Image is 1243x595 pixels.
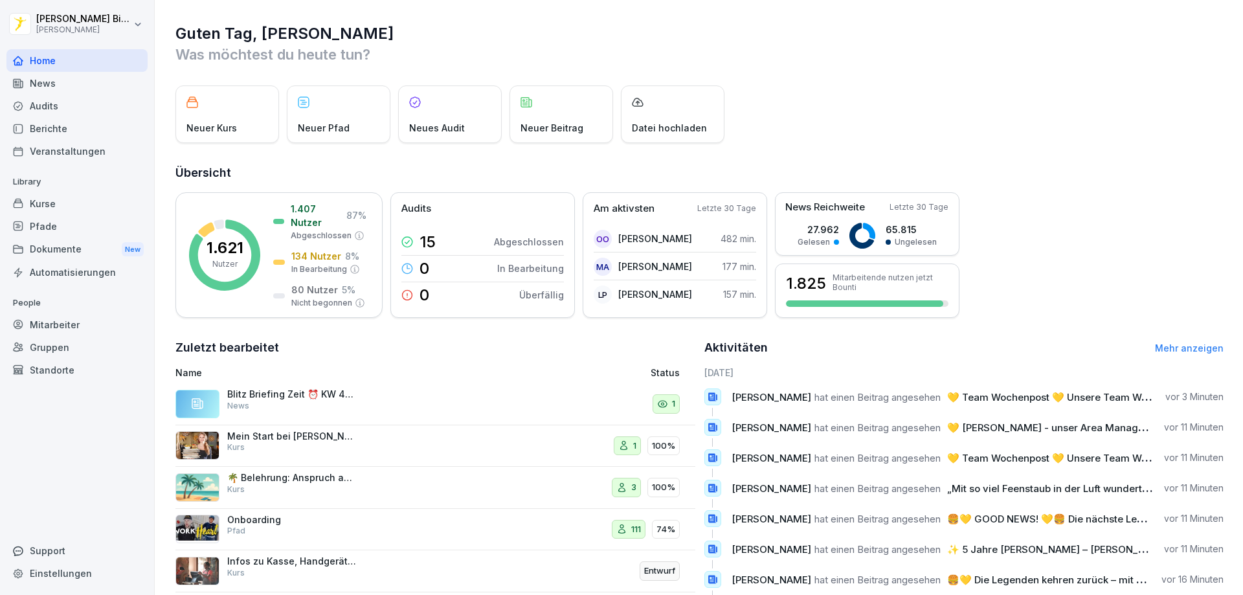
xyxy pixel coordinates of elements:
[6,172,148,192] p: Library
[519,288,564,302] p: Überfällig
[1165,390,1224,403] p: vor 3 Minuten
[342,283,355,297] p: 5 %
[697,203,756,214] p: Letzte 30 Tage
[497,262,564,275] p: In Bearbeitung
[798,223,839,236] p: 27.962
[521,121,583,135] p: Neuer Beitrag
[175,425,695,467] a: Mein Start bei [PERSON_NAME] - PersonalfragebogenKurs1100%
[175,509,695,551] a: OnboardingPfad11174%
[207,240,243,256] p: 1.621
[1161,573,1224,586] p: vor 16 Minuten
[6,192,148,215] a: Kurse
[227,442,245,453] p: Kurs
[420,287,429,303] p: 0
[1164,482,1224,495] p: vor 11 Minuten
[227,514,357,526] p: Onboarding
[345,249,359,263] p: 8 %
[732,452,811,464] span: [PERSON_NAME]
[409,121,465,135] p: Neues Audit
[618,260,692,273] p: [PERSON_NAME]
[420,234,436,250] p: 15
[594,230,612,248] div: OO
[6,359,148,381] a: Standorte
[175,383,695,425] a: Blitz Briefing Zeit ⏰ KW 40 - Thema der Woche: Aperitif des Monats Oktober: "Holy Aperoly" Der Ap...
[6,49,148,72] a: Home
[1164,451,1224,464] p: vor 11 Minuten
[6,140,148,163] a: Veranstaltungen
[6,313,148,336] div: Mitarbeiter
[672,398,675,410] p: 1
[732,543,811,556] span: [PERSON_NAME]
[6,117,148,140] a: Berichte
[652,481,675,494] p: 100%
[1155,342,1224,354] a: Mehr anzeigen
[632,121,707,135] p: Datei hochladen
[652,440,675,453] p: 100%
[786,273,826,295] h3: 1.825
[6,261,148,284] a: Automatisierungen
[6,238,148,262] a: DokumenteNew
[594,201,655,216] p: Am aktivsten
[6,562,148,585] a: Einstellungen
[6,539,148,562] div: Support
[631,523,641,536] p: 111
[6,215,148,238] div: Pfade
[175,339,695,357] h2: Zuletzt bearbeitet
[175,431,219,460] img: aaay8cu0h1hwaqqp9269xjan.png
[890,201,948,213] p: Letzte 30 Tage
[732,574,811,586] span: [PERSON_NAME]
[6,293,148,313] p: People
[420,261,429,276] p: 0
[291,283,338,297] p: 80 Nutzer
[175,515,219,543] img: xsq6pif1bkyf9agazq77nwco.png
[814,543,941,556] span: hat einen Beitrag angesehen
[6,72,148,95] div: News
[618,232,692,245] p: [PERSON_NAME]
[6,95,148,117] a: Audits
[644,565,675,578] p: Entwurf
[833,273,948,292] p: Mitarbeitende nutzen jetzt Bounti
[175,467,695,509] a: 🌴 Belehrung: Anspruch auf bezahlten Erholungsurlaub und [PERSON_NAME]Kurs3100%
[298,121,350,135] p: Neuer Pfad
[291,264,347,275] p: In Bearbeitung
[721,232,756,245] p: 482 min.
[814,482,941,495] span: hat einen Beitrag angesehen
[227,472,357,484] p: 🌴 Belehrung: Anspruch auf bezahlten Erholungsurlaub und [PERSON_NAME]
[175,23,1224,44] h1: Guten Tag, [PERSON_NAME]
[704,339,768,357] h2: Aktivitäten
[814,513,941,525] span: hat einen Beitrag angesehen
[732,482,811,495] span: [PERSON_NAME]
[814,421,941,434] span: hat einen Beitrag angesehen
[895,236,937,248] p: Ungelesen
[704,366,1224,379] h6: [DATE]
[732,391,811,403] span: [PERSON_NAME]
[656,523,675,536] p: 74%
[175,473,219,502] img: s9mc00x6ussfrb3lxoajtb4r.png
[814,574,941,586] span: hat einen Beitrag angesehen
[6,238,148,262] div: Dokumente
[175,164,1224,182] h2: Übersicht
[618,287,692,301] p: [PERSON_NAME]
[814,452,941,464] span: hat einen Beitrag angesehen
[732,421,811,434] span: [PERSON_NAME]
[732,513,811,525] span: [PERSON_NAME]
[291,230,352,241] p: Abgeschlossen
[723,287,756,301] p: 157 min.
[175,44,1224,65] p: Was möchtest du heute tun?
[814,391,941,403] span: hat einen Beitrag angesehen
[631,481,636,494] p: 3
[291,249,341,263] p: 134 Nutzer
[227,525,245,537] p: Pfad
[494,235,564,249] p: Abgeschlossen
[122,242,144,257] div: New
[633,440,636,453] p: 1
[1164,512,1224,525] p: vor 11 Minuten
[1164,543,1224,556] p: vor 11 Minuten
